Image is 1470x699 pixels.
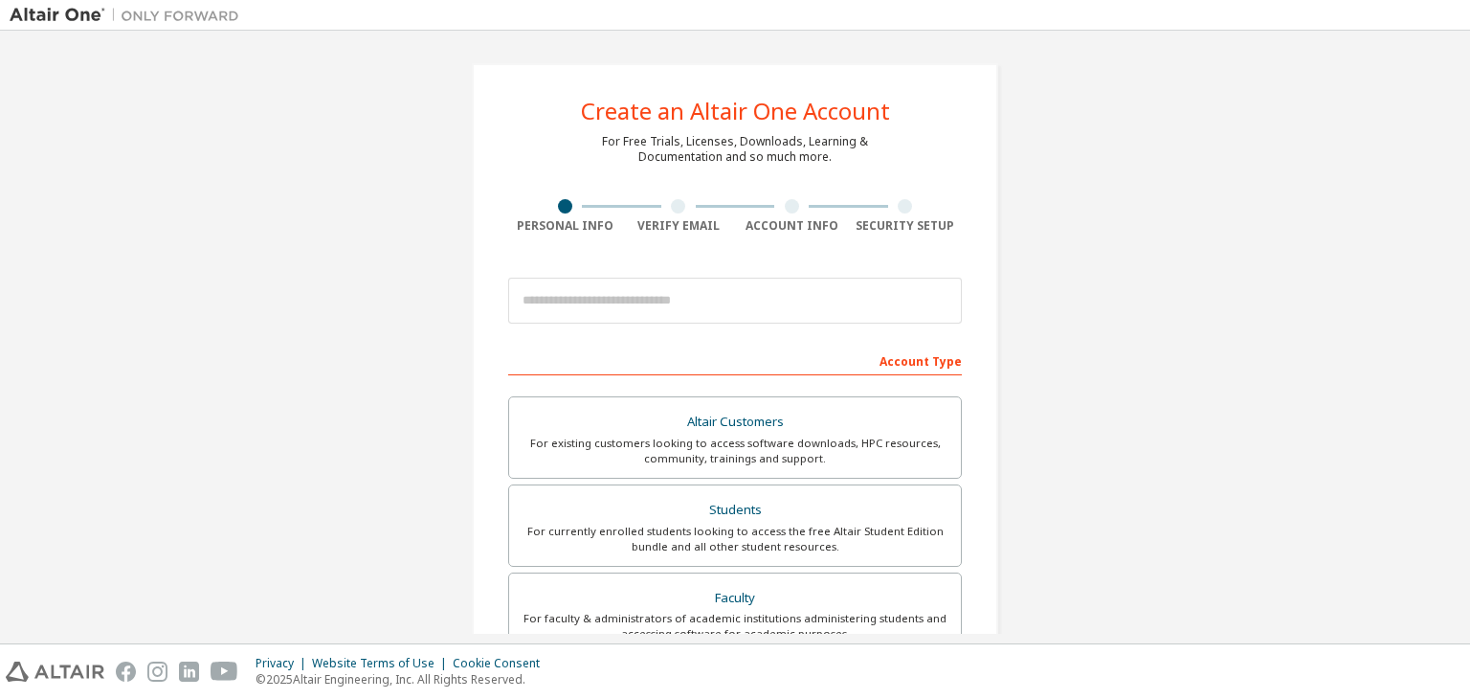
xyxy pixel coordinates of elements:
div: Website Terms of Use [312,656,453,671]
div: Account Info [735,218,849,234]
img: facebook.svg [116,662,136,682]
div: For existing customers looking to access software downloads, HPC resources, community, trainings ... [521,436,949,466]
p: © 2025 Altair Engineering, Inc. All Rights Reserved. [256,671,551,688]
div: Cookie Consent [453,656,551,671]
div: Security Setup [849,218,963,234]
div: Faculty [521,585,949,612]
div: Create an Altair One Account [581,100,890,123]
img: altair_logo.svg [6,662,104,682]
div: Altair Customers [521,409,949,436]
div: Privacy [256,656,312,671]
div: For currently enrolled students looking to access the free Altair Student Edition bundle and all ... [521,524,949,554]
img: Altair One [10,6,249,25]
div: Verify Email [622,218,736,234]
div: For faculty & administrators of academic institutions administering students and accessing softwa... [521,611,949,642]
div: For Free Trials, Licenses, Downloads, Learning & Documentation and so much more. [602,134,868,165]
img: youtube.svg [211,662,238,682]
img: linkedin.svg [179,662,199,682]
img: instagram.svg [147,662,167,682]
div: Personal Info [508,218,622,234]
div: Account Type [508,345,962,375]
div: Students [521,497,949,524]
